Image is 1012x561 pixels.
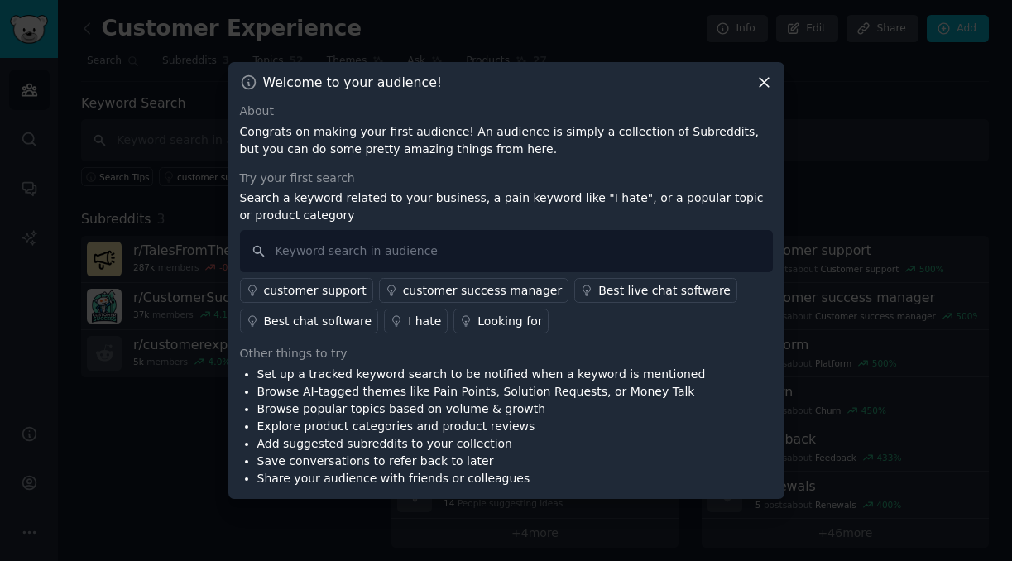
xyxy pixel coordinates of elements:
[257,400,706,418] li: Browse popular topics based on volume & growth
[257,470,706,487] li: Share your audience with friends or colleagues
[403,282,563,300] div: customer success manager
[263,74,443,91] h3: Welcome to your audience!
[240,103,773,120] div: About
[379,278,569,303] a: customer success manager
[408,313,441,330] div: I hate
[240,189,773,224] p: Search a keyword related to your business, a pain keyword like "I hate", or a popular topic or pr...
[240,309,379,333] a: Best chat software
[384,309,448,333] a: I hate
[453,309,549,333] a: Looking for
[240,123,773,158] p: Congrats on making your first audience! An audience is simply a collection of Subreddits, but you...
[264,282,367,300] div: customer support
[264,313,372,330] div: Best chat software
[257,383,706,400] li: Browse AI-tagged themes like Pain Points, Solution Requests, or Money Talk
[257,435,706,453] li: Add suggested subreddits to your collection
[240,230,773,272] input: Keyword search in audience
[257,366,706,383] li: Set up a tracked keyword search to be notified when a keyword is mentioned
[477,313,542,330] div: Looking for
[257,453,706,470] li: Save conversations to refer back to later
[240,170,773,187] div: Try your first search
[574,278,737,303] a: Best live chat software
[240,278,373,303] a: customer support
[257,418,706,435] li: Explore product categories and product reviews
[598,282,731,300] div: Best live chat software
[240,345,773,362] div: Other things to try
